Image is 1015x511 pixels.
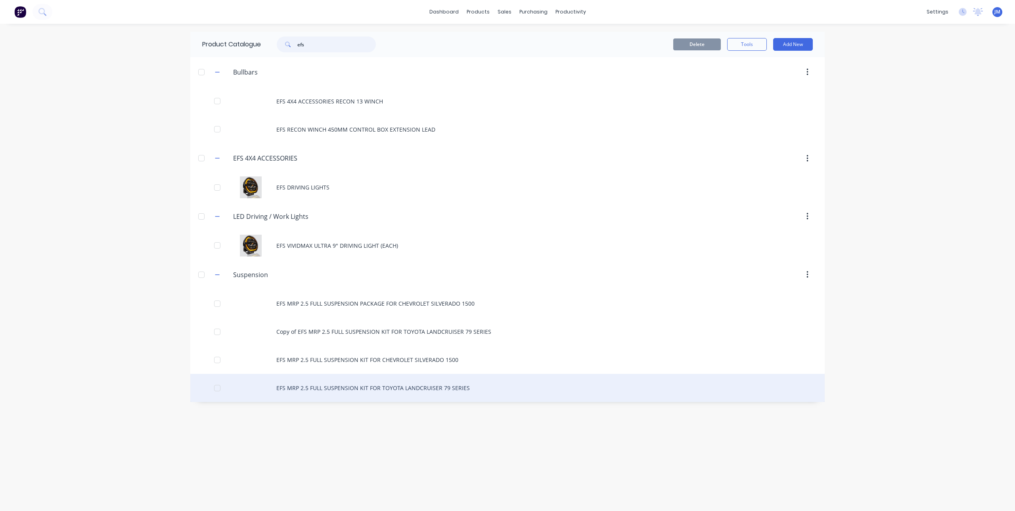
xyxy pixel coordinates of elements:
input: Enter category name [233,212,327,221]
input: Enter category name [233,153,327,163]
div: EFS DRIVING LIGHTSEFS DRIVING LIGHTS [190,173,825,201]
div: products [463,6,494,18]
input: Enter category name [233,67,327,77]
button: Tools [727,38,767,51]
div: EFS MRP 2.5 FULL SUSPENSION PACKAGE FOR CHEVROLET SILVERADO 1500 [190,289,825,318]
div: EFS MRP 2.5 FULL SUSPENSION KIT FOR TOYOTA LANDCRUISER 79 SERIES [190,374,825,402]
div: settings [923,6,952,18]
img: Factory [14,6,26,18]
input: Enter category name [233,270,327,279]
div: productivity [552,6,590,18]
div: EFS MRP 2.5 FULL SUSPENSION KIT FOR CHEVROLET SILVERADO 1500 [190,346,825,374]
div: Copy of EFS MRP 2.5 FULL SUSPENSION KIT FOR TOYOTA LANDCRUISER 79 SERIES [190,318,825,346]
span: JM [994,8,1000,15]
div: EFS RECON WINCH 450MM CONTROL BOX EXTENSION LEAD [190,115,825,144]
div: EFS VIVIDMAX ULTRA 9" DRIVING LIGHT (EACH)EFS VIVIDMAX ULTRA 9" DRIVING LIGHT (EACH) [190,232,825,260]
div: sales [494,6,515,18]
a: dashboard [425,6,463,18]
div: Product Catalogue [190,32,261,57]
div: purchasing [515,6,552,18]
input: Search... [297,36,376,52]
button: Add New [773,38,813,51]
div: EFS 4X4 ACCESSORIES RECON 13 WINCH [190,87,825,115]
button: Delete [673,38,721,50]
